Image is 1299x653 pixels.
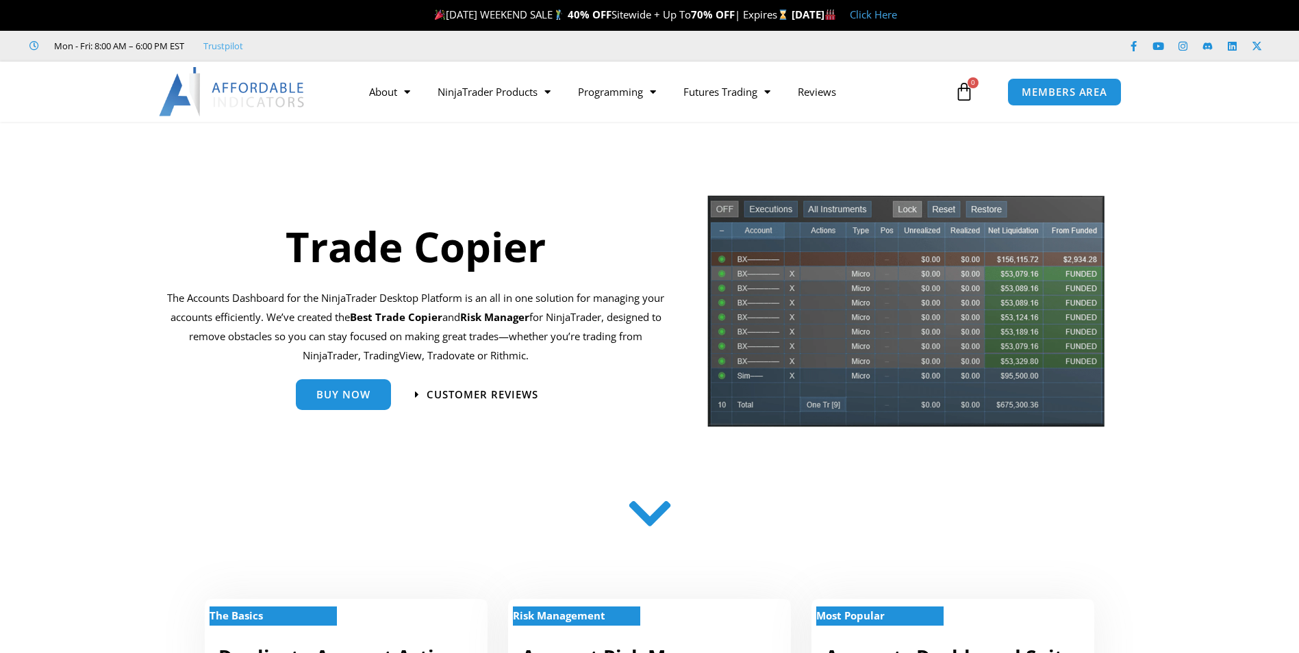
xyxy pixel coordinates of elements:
[350,310,442,324] b: Best Trade Copier
[424,76,564,107] a: NinjaTrader Products
[825,10,835,20] img: 🏭
[568,8,611,21] strong: 40% OFF
[460,310,529,324] strong: Risk Manager
[431,8,791,21] span: [DATE] WEEKEND SALE Sitewide + Up To | Expires
[427,389,538,400] span: Customer Reviews
[159,67,306,116] img: LogoAI | Affordable Indicators – NinjaTrader
[210,609,263,622] strong: The Basics
[355,76,951,107] nav: Menu
[167,289,665,365] p: The Accounts Dashboard for the NinjaTrader Desktop Platform is an all in one solution for managin...
[435,10,445,20] img: 🎉
[203,38,243,54] a: Trustpilot
[513,609,605,622] strong: Risk Management
[1022,87,1107,97] span: MEMBERS AREA
[934,72,994,112] a: 0
[706,194,1106,438] img: tradecopier | Affordable Indicators – NinjaTrader
[691,8,735,21] strong: 70% OFF
[167,218,665,275] h1: Trade Copier
[816,609,885,622] strong: Most Popular
[553,10,564,20] img: 🏌️‍♂️
[670,76,784,107] a: Futures Trading
[296,379,391,410] a: Buy Now
[850,8,897,21] a: Click Here
[792,8,836,21] strong: [DATE]
[355,76,424,107] a: About
[968,77,979,88] span: 0
[51,38,184,54] span: Mon - Fri: 8:00 AM – 6:00 PM EST
[784,76,850,107] a: Reviews
[1007,78,1122,106] a: MEMBERS AREA
[415,389,538,400] a: Customer Reviews
[316,389,370,400] span: Buy Now
[564,76,670,107] a: Programming
[778,10,788,20] img: ⌛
